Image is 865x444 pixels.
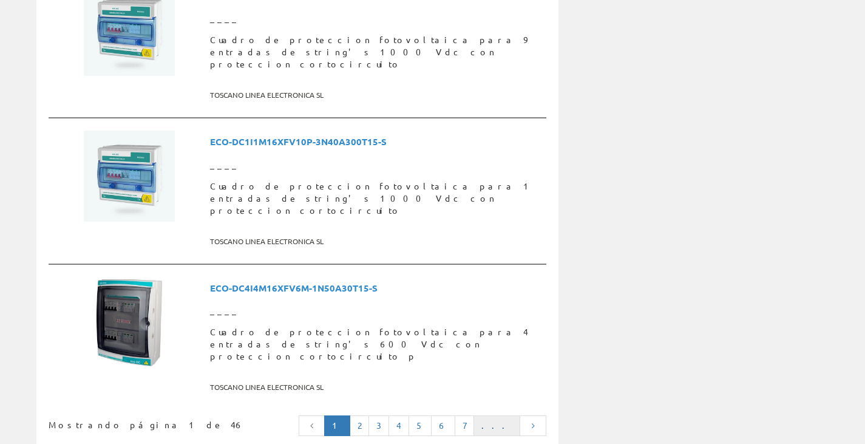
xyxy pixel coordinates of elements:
[210,154,541,176] span: ____
[210,321,541,367] span: Cuadro de proteccion fotovoltaica para 4 entradas de string's 600 Vdc con proteccion cortocircuito p
[210,131,541,153] span: ECO-DC1I1M16XFV10P-3N40A300T15-S
[210,277,541,299] span: ECO-DC4I4M16XFV6M-1N50A30T15-S
[210,7,541,29] span: ____
[210,176,541,222] span: Cuadro de proteccion fotovoltaica para 1 entradas de string's 1000 Vdc con proteccion cortocircuito
[324,415,350,436] a: Página actual
[49,414,245,431] div: Mostrando página 1 de 46
[210,299,541,321] span: ____
[409,415,432,436] a: 5
[350,415,369,436] a: 2
[210,377,541,397] span: TOSCANO LINEA ELECTRONICA SL
[473,415,520,436] a: ...
[210,29,541,75] span: Cuadro de proteccion fotovoltaica para 9 entradas de string's 1000 Vdc con proteccion cortocircuito
[388,415,409,436] a: 4
[210,231,541,251] span: TOSCANO LINEA ELECTRONICA SL
[210,85,541,105] span: TOSCANO LINEA ELECTRONICA SL
[520,415,546,436] a: Página siguiente
[84,131,175,222] img: Foto artículo Cuadro de proteccion fotovoltaica para 1 entradas de string's 1000 Vdc con protecci...
[299,415,325,436] a: Página anterior
[455,415,474,436] a: 7
[368,415,389,436] a: 3
[431,415,455,436] a: 6
[84,277,175,368] img: Foto artículo Cuadro de proteccion fotovoltaica para 4 entradas de string's 600 Vdc con proteccio...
